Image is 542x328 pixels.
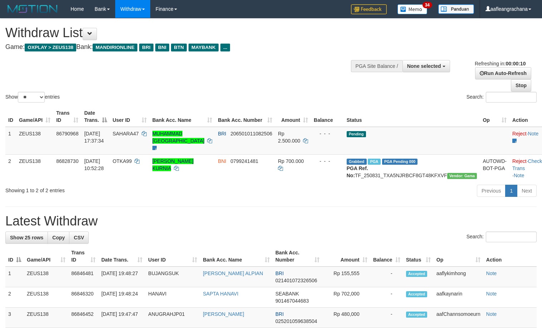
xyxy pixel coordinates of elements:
span: SAHARA47 [113,131,139,136]
th: Date Trans.: activate to sort column ascending [98,246,145,267]
a: [PERSON_NAME] [203,311,244,317]
td: ZEUS138 [24,287,68,308]
span: [DATE] 17:37:34 [84,131,104,144]
a: Note [486,311,497,317]
a: MUHAMMAD [GEOGRAPHIC_DATA] [152,131,205,144]
a: SAPTA HANAVI [203,291,238,297]
a: Note [514,173,524,178]
td: 1 [5,267,24,287]
strong: 00:00:10 [506,61,526,66]
a: Check Trans [512,158,542,171]
span: SEABANK [275,291,299,297]
th: Game/API: activate to sort column ascending [24,246,68,267]
a: Next [517,185,537,197]
b: PGA Ref. No: [347,165,368,178]
span: Rp 2.500.000 [278,131,300,144]
span: Marked by aafsreyleap [368,159,380,165]
th: User ID: activate to sort column ascending [110,106,150,127]
td: [DATE] 19:48:24 [98,287,145,308]
a: Note [528,131,539,136]
span: 34 [423,2,432,8]
td: 2 [5,154,16,182]
td: - [370,287,403,308]
span: MAYBANK [189,44,219,51]
th: Amount: activate to sort column ascending [322,246,370,267]
td: ZEUS138 [24,267,68,287]
span: Accepted [406,291,428,297]
th: Balance [311,106,344,127]
span: Copy 0799241481 to clipboard [230,158,258,164]
img: panduan.png [438,4,474,14]
img: Feedback.jpg [351,4,387,14]
label: Search: [467,232,537,242]
span: BTN [171,44,187,51]
span: BRI [218,131,226,136]
span: Refreshing in: [475,61,526,66]
button: None selected [402,60,450,72]
span: Copy 021401072326506 to clipboard [275,278,317,283]
span: BRI [275,270,284,276]
td: aafkaynarin [434,287,483,308]
span: BRI [139,44,153,51]
th: Bank Acc. Number: activate to sort column ascending [273,246,323,267]
span: ... [220,44,230,51]
a: CSV [69,232,89,244]
td: 1 [5,127,16,155]
h4: Game: Bank: [5,44,354,51]
span: Rp 700.000 [278,158,304,164]
span: Copy 025201059638504 to clipboard [275,318,317,324]
td: ANUGRAHJP01 [145,308,200,328]
td: BUJANGSUK [145,267,200,287]
div: - - - [314,158,341,165]
th: Amount: activate to sort column ascending [275,106,311,127]
th: Action [483,246,537,267]
td: 3 [5,308,24,328]
th: Status: activate to sort column ascending [403,246,434,267]
a: [PERSON_NAME] KURNIA [152,158,194,171]
div: - - - [314,130,341,137]
td: Rp 480,000 [322,308,370,328]
span: Grabbed [347,159,367,165]
td: HANAVI [145,287,200,308]
span: Vendor URL: https://trx31.1velocity.biz [447,173,477,179]
a: Reject [512,158,527,164]
th: Date Trans.: activate to sort column descending [81,106,109,127]
th: Trans ID: activate to sort column ascending [68,246,98,267]
th: Balance: activate to sort column ascending [370,246,403,267]
a: Previous [477,185,506,197]
td: 86846481 [68,267,98,287]
div: PGA Site Balance / [351,60,402,72]
a: [PERSON_NAME] ALPIAN [203,270,263,276]
td: - [370,308,403,328]
th: Op: activate to sort column ascending [480,106,509,127]
td: - [370,267,403,287]
th: Bank Acc. Number: activate to sort column ascending [215,106,275,127]
th: Op: activate to sort column ascending [434,246,483,267]
span: [DATE] 10:52:28 [84,158,104,171]
th: ID: activate to sort column descending [5,246,24,267]
td: ZEUS138 [16,127,53,155]
td: aaflykimhong [434,267,483,287]
th: User ID: activate to sort column ascending [145,246,200,267]
span: BNI [218,158,226,164]
span: None selected [407,63,441,69]
select: Showentries [18,92,45,103]
td: 2 [5,287,24,308]
a: 1 [505,185,517,197]
img: Button%20Memo.svg [397,4,428,14]
span: PGA Pending [382,159,418,165]
td: aafChannsomoeurn [434,308,483,328]
h1: Withdraw List [5,26,354,40]
label: Show entries [5,92,60,103]
a: Show 25 rows [5,232,48,244]
input: Search: [486,232,537,242]
span: Pending [347,131,366,137]
td: ZEUS138 [16,154,53,182]
a: Stop [511,79,531,91]
span: BRI [275,311,284,317]
span: Copy [52,235,65,240]
h1: Latest Withdraw [5,214,537,228]
td: AUTOWD-BOT-PGA [480,154,509,182]
a: Copy [48,232,69,244]
td: 86846452 [68,308,98,328]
